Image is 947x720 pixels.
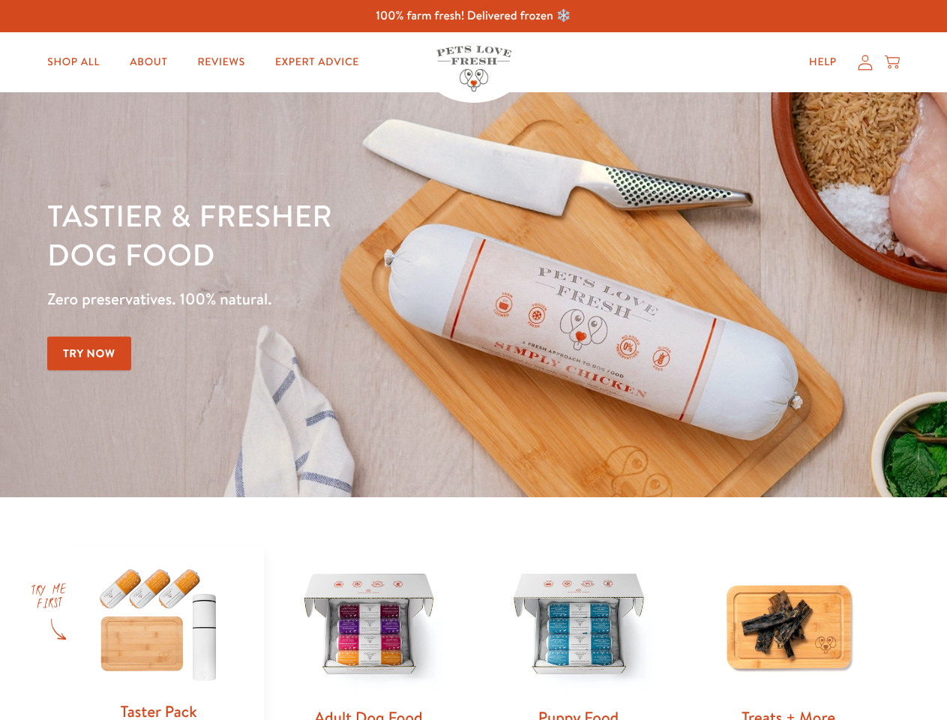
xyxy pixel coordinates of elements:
a: Reviews [185,47,256,77]
a: Shop All [35,47,112,77]
img: Pets Love Fresh [436,46,511,91]
h1: Tastier & fresher dog food [47,196,616,274]
a: Help [797,47,849,77]
a: Try Now [47,337,131,370]
a: About [118,47,179,77]
a: Expert Advice [263,47,371,77]
p: Zero preservatives. 100% natural. [47,286,616,313]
